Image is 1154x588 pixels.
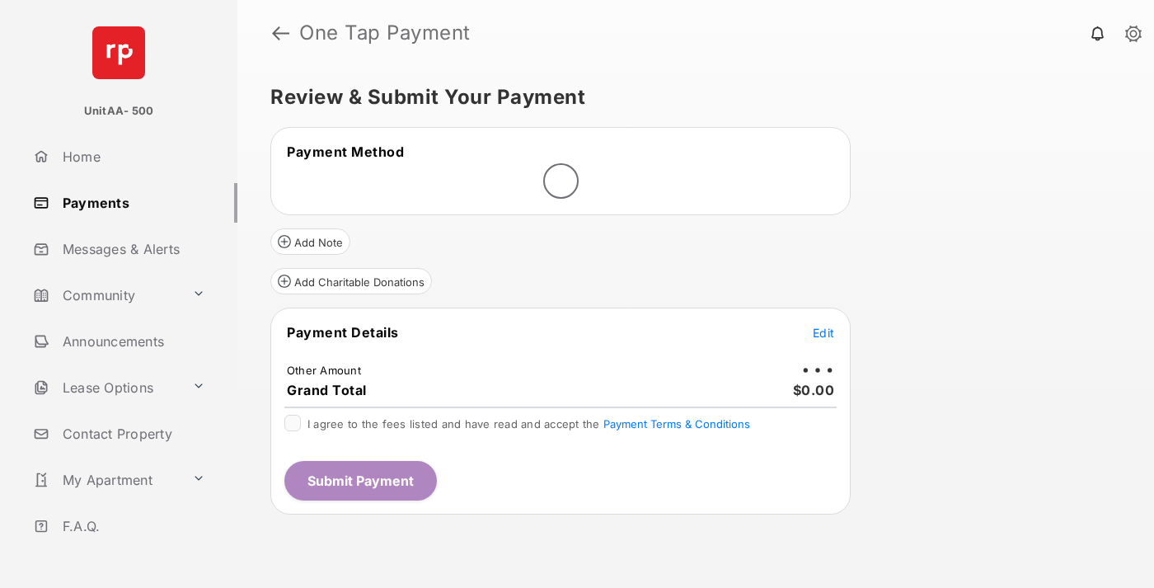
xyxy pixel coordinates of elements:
[286,363,362,378] td: Other Amount
[813,324,834,341] button: Edit
[307,417,750,430] span: I agree to the fees listed and have read and accept the
[26,322,237,361] a: Announcements
[26,229,237,269] a: Messages & Alerts
[793,382,835,398] span: $0.00
[603,417,750,430] button: I agree to the fees listed and have read and accept the
[287,324,399,341] span: Payment Details
[26,137,237,176] a: Home
[284,461,437,501] button: Submit Payment
[299,23,471,43] strong: One Tap Payment
[26,414,237,454] a: Contact Property
[26,183,237,223] a: Payments
[92,26,145,79] img: svg+xml;base64,PHN2ZyB4bWxucz0iaHR0cDovL3d3dy53My5vcmcvMjAwMC9zdmciIHdpZHRoPSI2NCIgaGVpZ2h0PSI2NC...
[26,275,185,315] a: Community
[84,103,154,120] p: UnitAA- 500
[270,268,432,294] button: Add Charitable Donations
[26,460,185,500] a: My Apartment
[813,326,834,340] span: Edit
[270,228,350,255] button: Add Note
[270,87,1108,107] h5: Review & Submit Your Payment
[287,143,404,160] span: Payment Method
[287,382,367,398] span: Grand Total
[26,506,237,546] a: F.A.Q.
[26,368,185,407] a: Lease Options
